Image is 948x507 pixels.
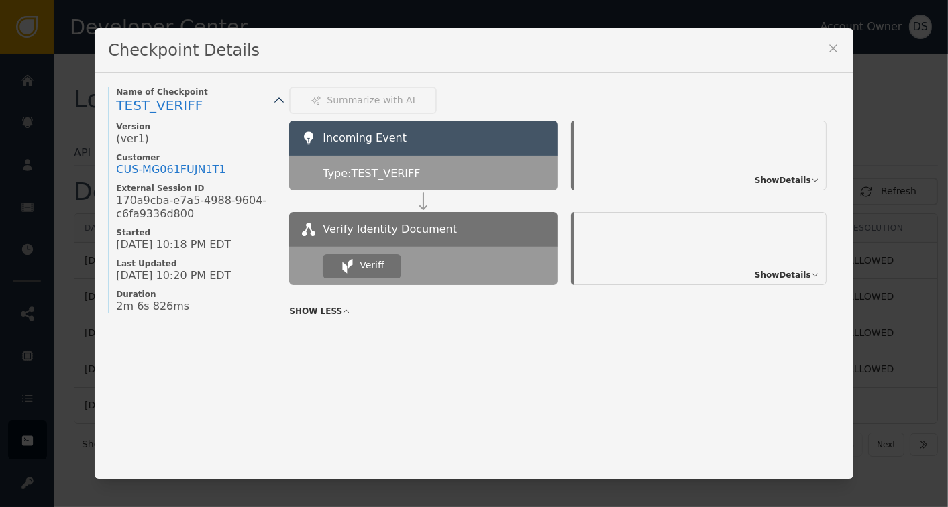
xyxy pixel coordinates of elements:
[116,97,276,115] a: TEST_VERIFF
[323,131,407,144] span: Incoming Event
[116,227,276,238] span: Started
[116,132,149,146] span: (ver 1 )
[116,163,225,176] a: CUS-MG061FUJN1T1
[116,121,276,132] span: Version
[116,289,276,300] span: Duration
[755,269,811,281] span: Show Details
[323,166,420,182] span: Type: TEST_VERIFF
[116,300,189,313] span: 2m 6s 826ms
[116,152,276,163] span: Customer
[116,183,276,194] span: External Session ID
[116,238,231,251] span: [DATE] 10:18 PM EDT
[116,269,231,282] span: [DATE] 10:20 PM EDT
[116,194,276,221] span: 170a9cba-e7a5-4988-9604-c6fa9336d800
[360,258,384,272] div: Veriff
[116,163,225,176] div: CUS- MG061FUJN1T1
[755,174,811,186] span: Show Details
[289,305,342,317] span: SHOW LESS
[116,97,203,113] span: TEST_VERIFF
[323,221,457,237] span: Verify Identity Document
[116,258,276,269] span: Last Updated
[116,87,276,97] span: Name of Checkpoint
[95,28,853,73] div: Checkpoint Details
